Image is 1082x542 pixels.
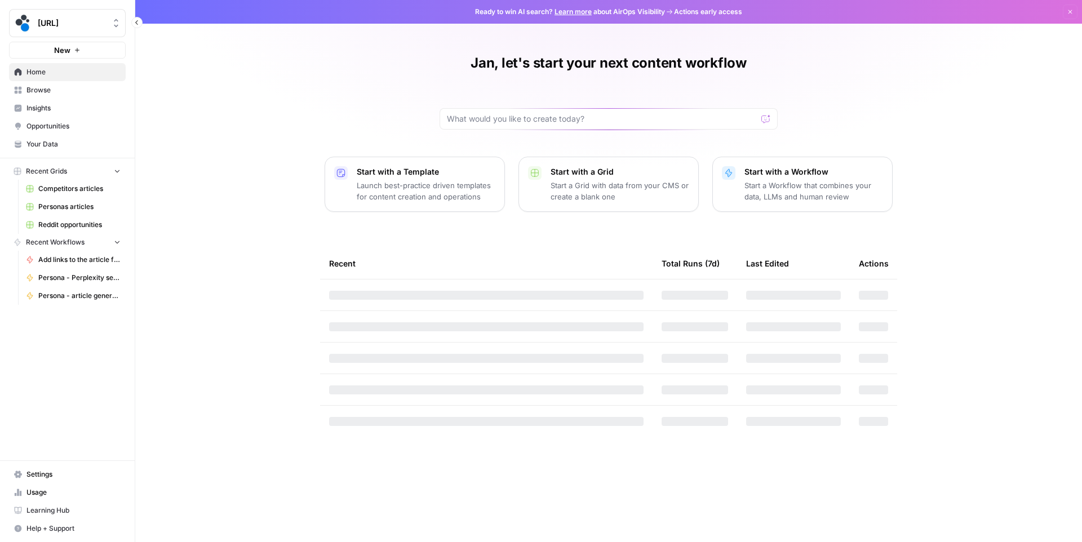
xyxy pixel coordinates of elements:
[54,45,70,56] span: New
[357,180,495,202] p: Launch best-practice driven templates for content creation and operations
[9,234,126,251] button: Recent Workflows
[9,135,126,153] a: Your Data
[674,7,742,17] span: Actions early access
[38,17,106,29] span: [URL]
[712,157,893,212] button: Start with a WorkflowStart a Workflow that combines your data, LLMs and human review
[21,287,126,305] a: Persona - article generation
[471,54,747,72] h1: Jan, let's start your next content workflow
[329,248,644,279] div: Recent
[9,519,126,537] button: Help + Support
[38,255,121,265] span: Add links to the article from the knowledge base, perplexity and prior links
[9,9,126,37] button: Workspace: spot.ai
[9,99,126,117] a: Insights
[26,523,121,534] span: Help + Support
[9,63,126,81] a: Home
[26,505,121,516] span: Learning Hub
[746,248,789,279] div: Last Edited
[9,117,126,135] a: Opportunities
[38,220,121,230] span: Reddit opportunities
[9,42,126,59] button: New
[9,465,126,483] a: Settings
[21,216,126,234] a: Reddit opportunities
[13,13,33,33] img: spot.ai Logo
[26,469,121,479] span: Settings
[555,7,592,16] a: Learn more
[26,103,121,113] span: Insights
[9,163,126,180] button: Recent Grids
[9,483,126,501] a: Usage
[357,166,495,177] p: Start with a Template
[9,81,126,99] a: Browse
[26,85,121,95] span: Browse
[518,157,699,212] button: Start with a GridStart a Grid with data from your CMS or create a blank one
[21,180,126,198] a: Competitors articles
[26,139,121,149] span: Your Data
[744,166,883,177] p: Start with a Workflow
[21,251,126,269] a: Add links to the article from the knowledge base, perplexity and prior links
[26,487,121,497] span: Usage
[21,198,126,216] a: Personas articles
[325,157,505,212] button: Start with a TemplateLaunch best-practice driven templates for content creation and operations
[475,7,665,17] span: Ready to win AI search? about AirOps Visibility
[447,113,757,125] input: What would you like to create today?
[551,180,689,202] p: Start a Grid with data from your CMS or create a blank one
[38,273,121,283] span: Persona - Perplexity search
[26,166,67,176] span: Recent Grids
[662,248,720,279] div: Total Runs (7d)
[551,166,689,177] p: Start with a Grid
[26,67,121,77] span: Home
[38,202,121,212] span: Personas articles
[859,248,889,279] div: Actions
[744,180,883,202] p: Start a Workflow that combines your data, LLMs and human review
[38,184,121,194] span: Competitors articles
[9,501,126,519] a: Learning Hub
[21,269,126,287] a: Persona - Perplexity search
[38,291,121,301] span: Persona - article generation
[26,121,121,131] span: Opportunities
[26,237,85,247] span: Recent Workflows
